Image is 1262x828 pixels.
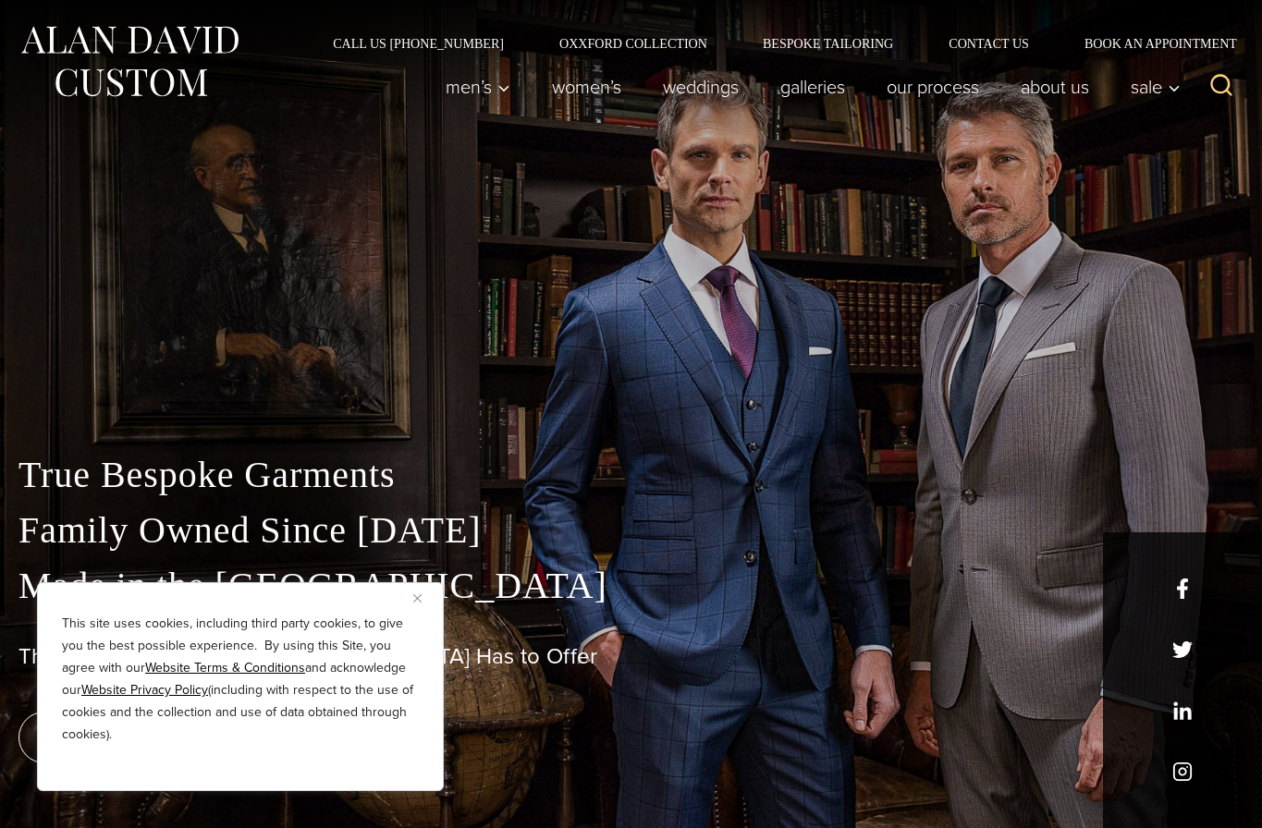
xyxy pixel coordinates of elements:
[305,37,532,50] a: Call Us [PHONE_NUMBER]
[1000,68,1110,105] a: About Us
[18,712,277,763] a: book an appointment
[425,68,1191,105] nav: Primary Navigation
[1057,37,1244,50] a: Book an Appointment
[18,447,1244,614] p: True Bespoke Garments Family Owned Since [DATE] Made in the [GEOGRAPHIC_DATA]
[305,37,1244,50] nav: Secondary Navigation
[62,613,419,746] p: This site uses cookies, including third party cookies, to give you the best possible experience. ...
[446,78,510,96] span: Men’s
[18,20,240,103] img: Alan David Custom
[1131,78,1181,96] span: Sale
[413,587,435,609] button: Close
[760,68,866,105] a: Galleries
[1199,65,1244,109] button: View Search Form
[413,594,422,603] img: Close
[921,37,1057,50] a: Contact Us
[735,37,921,50] a: Bespoke Tailoring
[643,68,760,105] a: weddings
[145,658,305,677] a: Website Terms & Conditions
[18,643,1244,670] h1: The Best Custom Suits [GEOGRAPHIC_DATA] Has to Offer
[532,37,735,50] a: Oxxford Collection
[81,680,208,700] a: Website Privacy Policy
[866,68,1000,105] a: Our Process
[532,68,643,105] a: Women’s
